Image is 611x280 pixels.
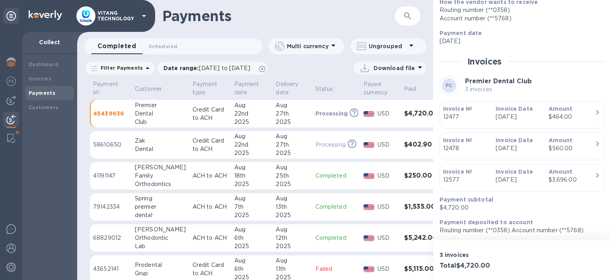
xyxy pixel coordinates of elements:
[276,141,309,149] div: 27th
[377,234,398,242] p: USD
[276,132,309,141] div: Aug
[496,113,542,121] p: [DATE]
[135,172,186,180] div: Family
[234,265,270,273] div: 6th
[97,10,137,22] p: VITANG TECHNOLOGY
[276,110,309,118] div: 27th
[135,145,186,153] div: Dental
[163,64,254,72] p: Date range :
[443,106,472,112] b: Invoice №
[377,141,398,149] p: USD
[234,101,270,110] div: Aug
[234,149,270,157] div: 2025
[315,265,358,273] p: Failed
[135,101,186,110] div: Premier
[315,203,358,211] p: Completed
[287,42,329,50] p: Multi currency
[404,85,416,93] p: Paid
[364,111,374,117] img: USD
[234,257,270,265] div: Aug
[377,203,398,211] p: USD
[377,172,398,180] p: USD
[276,265,309,273] div: 11th
[440,6,598,14] div: Routing number (**0358)
[135,85,172,93] span: Customer
[97,65,143,71] p: Filter Payments
[404,110,438,117] h3: $4,720.00
[440,133,605,160] button: Invoice №12478Invoice Date[DATE]Amount$560.00
[315,110,348,117] p: Processing
[443,144,489,153] p: 12478
[276,234,309,242] div: 12th
[193,137,228,153] p: Credit Card to ACH
[496,144,542,153] p: [DATE]
[149,42,177,51] span: Scheduled
[364,204,374,210] img: USD
[443,137,472,143] b: Invoice №
[465,77,532,85] b: Premier Dental Club
[193,203,228,211] p: ACH to ACH
[135,110,186,118] div: Dental
[234,172,270,180] div: 18th
[549,176,595,184] div: $3,696.00
[162,8,369,24] h1: Payments
[234,110,270,118] div: 22nd
[315,85,344,93] span: Status
[135,225,186,234] div: [PERSON_NAME]
[440,196,493,203] b: Payment subtotal
[193,106,228,122] p: Credit Card to ACH
[135,203,186,211] div: premier
[135,118,186,126] div: Club
[276,118,309,126] div: 2025
[377,265,398,273] p: USD
[315,141,346,149] p: Processing
[29,104,59,110] b: Customers
[443,168,472,175] b: Invoice №
[276,211,309,219] div: 2025
[443,113,489,121] p: 12477
[549,144,595,153] div: $560.00
[315,85,333,93] p: Status
[549,113,595,121] div: $464.00
[234,242,270,251] div: 2025
[234,194,270,203] div: Aug
[276,242,309,251] div: 2025
[29,38,71,46] p: Collect
[364,266,374,272] img: USD
[440,30,482,36] b: Payment date
[135,85,162,93] p: Customer
[404,141,438,149] h3: $402.90
[364,173,374,179] img: USD
[135,261,186,269] div: Prodental
[496,106,533,112] b: Invoice Date
[276,180,309,188] div: 2025
[135,180,186,188] div: Orthodontics
[440,204,598,212] p: $4,720.00
[276,101,309,110] div: Aug
[199,65,250,71] span: [DATE] to [DATE]
[549,168,573,175] b: Amount
[193,234,228,242] p: ACH to ACH
[276,225,309,234] div: Aug
[276,149,309,157] div: 2025
[276,80,309,97] span: Delivery date
[315,172,358,180] p: Completed
[440,219,533,225] b: Payment deposited to account
[93,141,128,149] p: 58610650
[276,80,298,97] p: Delivery date
[135,137,186,145] div: Zak
[496,176,542,184] p: [DATE]
[440,14,598,23] div: Account number (**5768)
[496,168,533,175] b: Invoice Date
[440,262,519,270] h3: Total $4,720.00
[549,137,573,143] b: Amount
[369,42,407,50] p: Ungrouped
[193,172,228,180] p: ACH to ACH
[234,141,270,149] div: 22nd
[364,80,398,97] span: Payee currency
[135,194,186,203] div: Spring
[467,57,502,67] h2: Invoices
[193,261,228,278] p: Credit Card to ACH
[234,180,270,188] div: 2025
[404,85,427,93] span: Paid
